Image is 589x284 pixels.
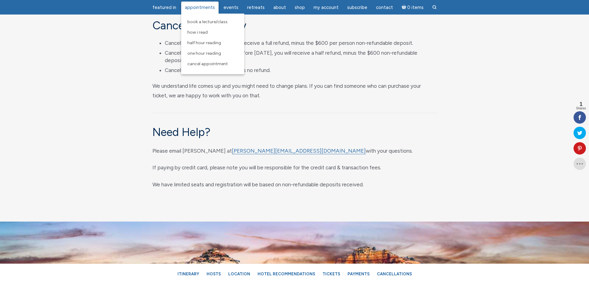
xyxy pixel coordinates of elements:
a: Subscribe [344,2,371,14]
span: Contact [376,5,393,10]
a: Contact [372,2,397,14]
span: 0 items [407,5,424,10]
span: 1 [576,101,586,107]
a: Events [220,2,242,14]
li: Cancellation before [DATE], you receive a full refund, minus the $600 per person non-refundable d... [165,40,437,47]
h3: Need Help? [152,125,437,139]
a: Retreats [243,2,268,14]
a: Itinerary [174,269,202,279]
p: Please email [PERSON_NAME] at with your questions. [152,146,437,156]
a: Payments [344,269,373,279]
span: How I Read [187,30,208,35]
a: Tickets [319,269,343,279]
i: Cart [402,5,408,10]
li: Cancellation after [DATE], there is no refund. [165,67,437,74]
a: Cart0 items [398,1,428,14]
a: My Account [310,2,342,14]
span: Half Hour Reading [187,40,221,45]
span: About [273,5,286,10]
a: Appointments [181,2,219,14]
a: Location [225,269,253,279]
p: We have limited seats and registration will be based on non-refundable deposits received. [152,180,437,189]
a: Hotel Recommendations [254,269,318,279]
span: One Hour Reading [187,51,221,56]
span: Retreats [247,5,265,10]
li: Cancellation after [DATE] and before [DATE], you will receive a half refund, minus the $600 non-r... [165,49,437,64]
span: Book a Lecture/Class [187,19,228,24]
a: About [270,2,290,14]
span: Appointments [185,5,215,10]
a: featured in [149,2,180,14]
p: If paying by credit card, please note you will be responsible for the credit card & transaction f... [152,163,437,172]
a: One Hour Reading [184,48,241,59]
a: Cancellations [374,269,415,279]
span: featured in [152,5,176,10]
a: Shop [291,2,309,14]
span: My Account [314,5,339,10]
p: We understand life comes up and you might need to change plans. If you can find someone who can p... [152,81,437,100]
span: Shares [576,107,586,110]
a: Half Hour Reading [184,38,241,48]
span: Events [224,5,238,10]
span: Shop [295,5,305,10]
a: Cancel Appointment [184,59,241,69]
span: Subscribe [347,5,367,10]
h3: Cancellation Policy [152,19,437,32]
a: Hosts [203,269,224,279]
a: Book a Lecture/Class [184,17,241,27]
a: How I Read [184,27,241,38]
a: [PERSON_NAME][EMAIL_ADDRESS][DOMAIN_NAME] [232,148,366,154]
span: Cancel Appointment [187,61,228,66]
